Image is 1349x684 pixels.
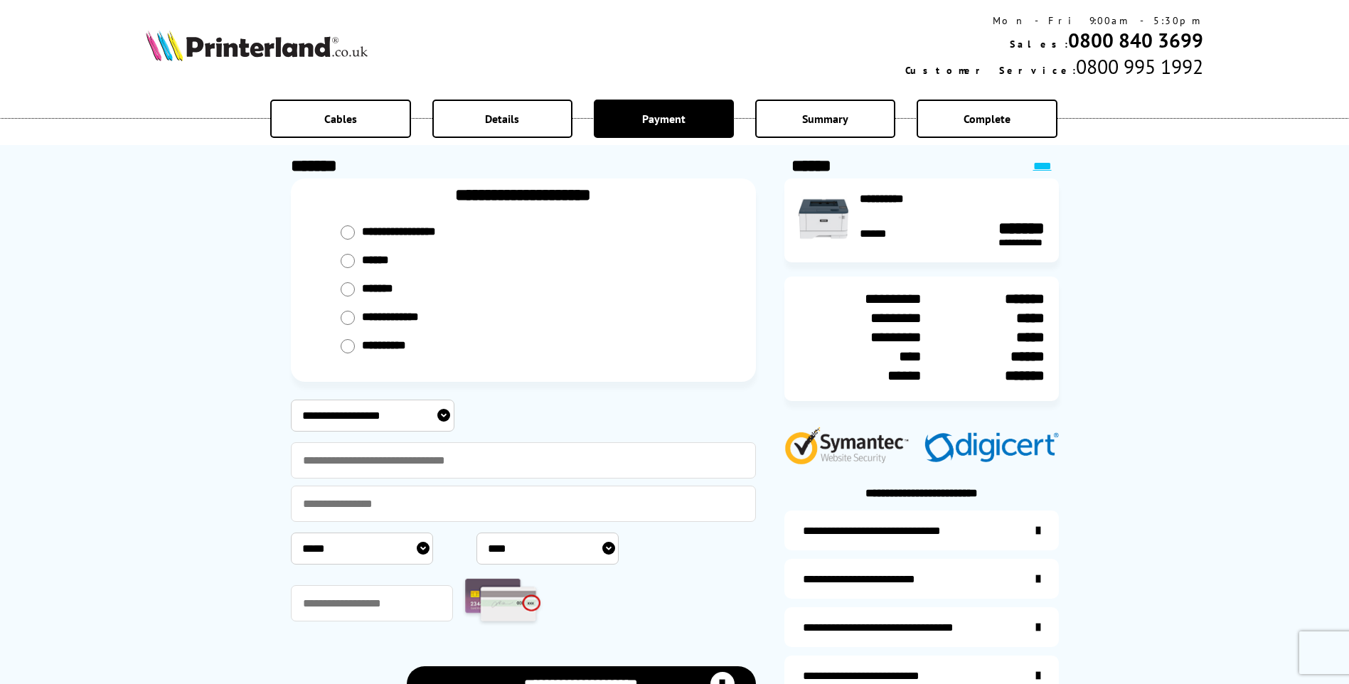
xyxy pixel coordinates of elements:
span: Complete [964,112,1011,126]
a: additional-ink [784,511,1059,550]
a: items-arrive [784,559,1059,599]
span: Details [485,112,519,126]
a: 0800 840 3699 [1068,27,1203,53]
span: Sales: [1010,38,1068,50]
div: Mon - Fri 9:00am - 5:30pm [905,14,1203,27]
span: Summary [802,112,848,126]
img: Printerland Logo [146,30,368,61]
a: additional-cables [784,607,1059,647]
span: 0800 995 1992 [1076,53,1203,80]
span: Payment [642,112,686,126]
span: Cables [324,112,357,126]
span: Customer Service: [905,64,1076,77]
